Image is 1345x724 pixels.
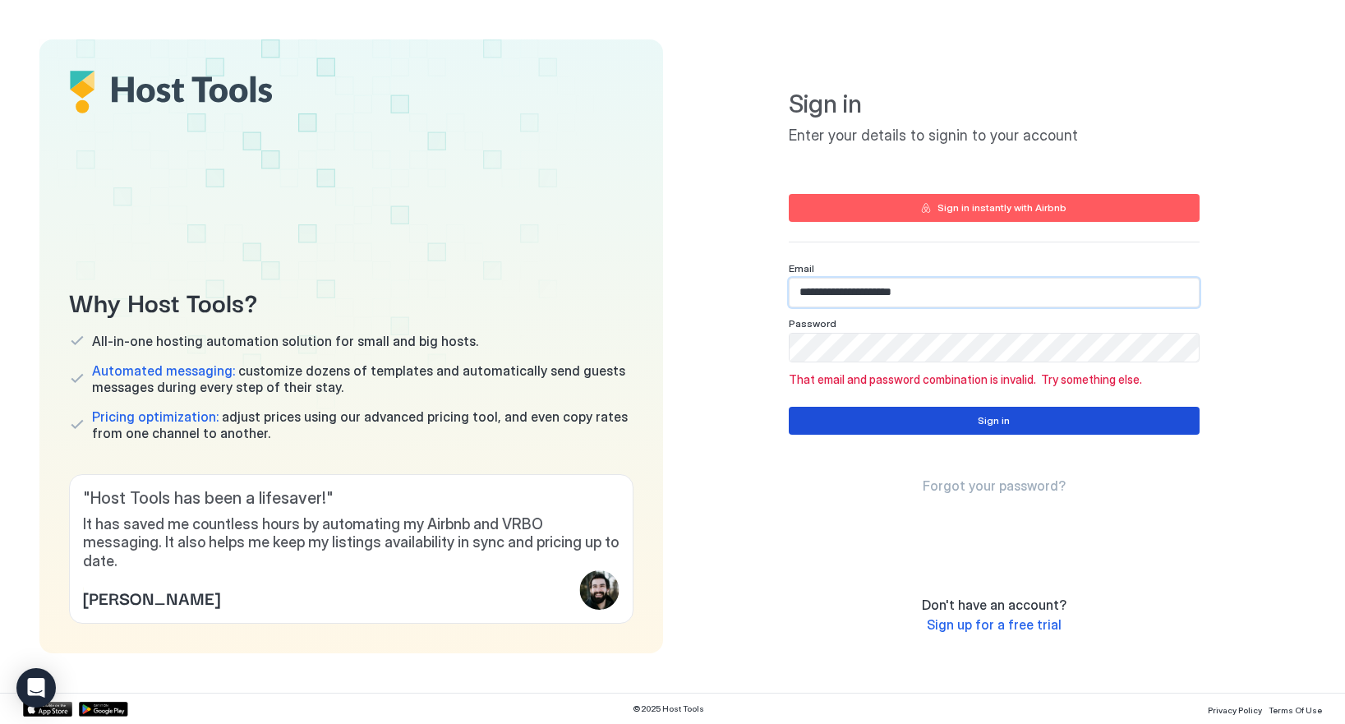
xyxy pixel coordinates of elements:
[79,702,128,717] a: Google Play Store
[789,127,1200,145] span: Enter your details to signin to your account
[92,408,219,425] span: Pricing optimization:
[92,362,633,395] span: customize dozens of templates and automatically send guests messages during every step of their s...
[789,262,814,274] span: Email
[1269,700,1322,717] a: Terms Of Use
[92,362,235,379] span: Automated messaging:
[633,703,704,714] span: © 2025 Host Tools
[923,477,1066,495] a: Forgot your password?
[83,488,620,509] span: " Host Tools has been a lifesaver! "
[92,333,478,349] span: All-in-one hosting automation solution for small and big hosts.
[922,597,1066,613] span: Don't have an account?
[23,702,72,717] a: App Store
[790,334,1199,362] input: Input Field
[789,194,1200,222] button: Sign in instantly with Airbnb
[927,616,1062,633] span: Sign up for a free trial
[83,585,220,610] span: [PERSON_NAME]
[923,477,1066,494] span: Forgot your password?
[92,408,633,441] span: adjust prices using our advanced pricing tool, and even copy rates from one channel to another.
[937,201,1066,215] div: Sign in instantly with Airbnb
[978,413,1010,428] div: Sign in
[790,279,1199,307] input: Input Field
[83,515,620,571] span: It has saved me countless hours by automating my Airbnb and VRBO messaging. It also helps me keep...
[1208,700,1262,717] a: Privacy Policy
[789,89,1200,120] span: Sign in
[789,372,1200,387] span: That email and password combination is invalid. Try something else.
[580,570,620,610] div: profile
[789,317,836,330] span: Password
[1208,705,1262,715] span: Privacy Policy
[789,407,1200,435] button: Sign in
[927,616,1062,634] a: Sign up for a free trial
[69,283,633,320] span: Why Host Tools?
[16,668,56,708] div: Open Intercom Messenger
[1269,705,1322,715] span: Terms Of Use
